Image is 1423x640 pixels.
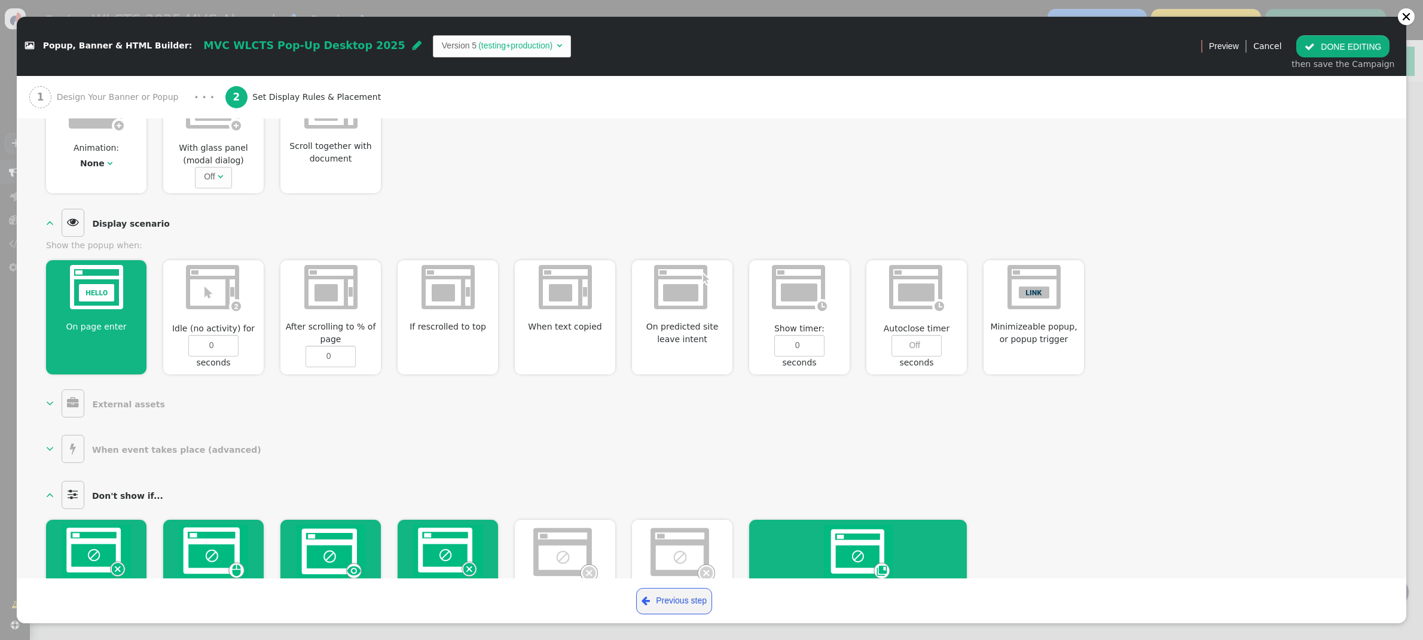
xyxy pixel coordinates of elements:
[642,593,650,608] span: 
[37,91,44,103] b: 1
[648,525,717,583] img: onclosed_dont_show_again_dimmed.png
[62,209,84,237] span: 
[654,265,711,309] img: on_exit_dimmed.png
[891,335,942,356] input: Off
[1296,35,1390,57] button: DONE EDITING
[531,525,600,583] img: onclosed_dont_show_again_dimmed.png
[203,39,405,51] span: MVC WLCTS Pop-Up Desktop 2025
[92,400,164,409] b: External assets
[204,170,215,183] div: Off
[1209,40,1239,53] span: Preview
[632,321,732,346] span: On predicted site leave intent
[772,265,827,311] img: timer_mode_dimmed.png
[107,159,112,167] span: 
[1291,58,1394,71] div: then save the Campaign
[46,397,54,409] span: 
[186,265,241,311] img: idle_mode_dimmed.png
[477,39,554,52] td: (testing+production)
[405,321,491,333] span: If rescrolled to top
[179,525,248,580] img: onextra_dont_show_again.png
[61,321,132,333] span: On page enter
[442,39,477,52] td: Version 5
[163,142,264,167] span: With glass panel (modal dialog)
[422,265,475,309] img: after_scrolling_dimmed.png
[46,481,169,509] a:   Don't show if...
[191,356,236,374] span: seconds
[233,91,240,103] b: 2
[1253,41,1281,51] a: Cancel
[46,239,1377,252] div: Show the popup when:
[636,588,713,614] a: Previous step
[70,265,123,309] img: on_landing.png
[297,525,365,581] img: onshown_dont_show_again.png
[92,445,261,455] b: When event takes place (advanced)
[62,481,84,509] span: 
[46,443,54,455] span: 
[69,142,124,154] span: Animation:
[62,435,84,463] span: 
[29,76,225,118] a: 1 Design Your Banner or Popup · · ·
[414,525,483,579] img: onclosed_dont_show_again.png
[62,389,84,417] span: 
[539,265,592,309] img: after_scrolling_dimmed.png
[889,265,944,311] img: timer_mode_dimmed.png
[769,322,830,335] span: Show timer:
[1007,265,1061,309] img: on_link_click_dimmed.png
[557,41,562,50] span: 
[1305,42,1315,51] span: 
[218,172,223,181] span: 
[46,389,170,417] a:   External assets
[777,356,822,374] span: seconds
[80,157,105,170] div: None
[304,265,358,309] img: after_scrolling_dimmed.png
[280,321,381,346] span: After scrolling to % of page
[92,218,169,228] b: Display scenario
[194,89,214,105] div: · · ·
[1209,35,1239,57] a: Preview
[413,40,422,51] span: 
[25,42,34,50] span: 
[57,91,184,103] span: Design Your Banner or Popup
[92,490,163,500] b: Don't show if...
[878,322,954,335] span: Autoclose timer
[46,435,267,463] a:   When event takes place (advanced)
[824,525,893,580] img: pagegroup.png
[46,216,54,228] span: 
[523,321,607,333] span: When text copied
[43,41,193,51] span: Popup, Banner & HTML Builder:
[167,322,260,335] span: Idle (no activity) for
[990,322,1077,344] label: Minimizeable popup, or popup trigger
[225,76,408,118] a: 2 Set Display Rules & Placement
[280,140,381,165] span: Scroll together with document
[46,209,175,237] a:   Display scenario
[252,91,386,103] span: Set Display Rules & Placement
[46,488,54,500] span: 
[62,525,131,579] img: onclosed_dont_show_again.png
[894,356,939,374] span: seconds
